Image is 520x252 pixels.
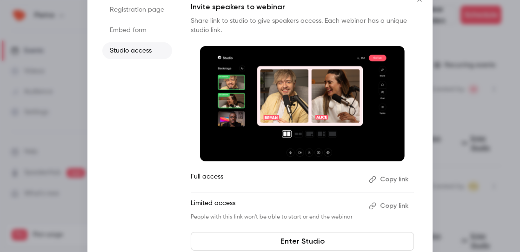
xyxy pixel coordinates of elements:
[191,172,361,187] p: Full access
[102,1,172,18] li: Registration page
[191,16,414,35] p: Share link to studio to give speakers access. Each webinar has a unique studio link.
[191,213,361,221] p: People with this link won't be able to start or end the webinar
[200,46,405,161] img: Invite speakers to webinar
[102,42,172,59] li: Studio access
[102,22,172,39] li: Embed form
[191,199,361,213] p: Limited access
[365,199,414,213] button: Copy link
[365,172,414,187] button: Copy link
[191,232,414,251] a: Enter Studio
[191,1,414,13] p: Invite speakers to webinar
